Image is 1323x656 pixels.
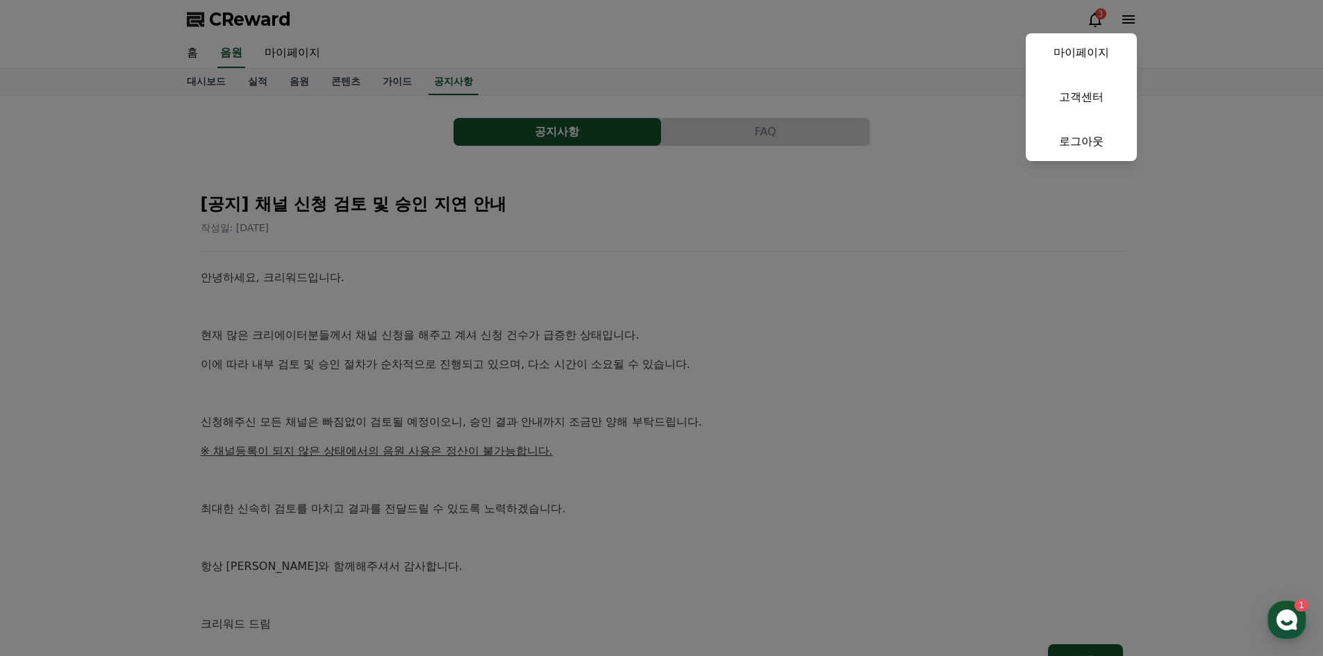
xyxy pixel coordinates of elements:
a: 마이페이지 [1026,33,1137,72]
button: 마이페이지 고객센터 로그아웃 [1026,33,1137,161]
a: 고객센터 [1026,78,1137,117]
span: 대화 [127,462,144,473]
span: 설정 [215,461,231,472]
a: 1대화 [92,440,179,475]
span: 홈 [44,461,52,472]
a: 설정 [179,440,267,475]
span: 1 [141,439,146,451]
a: 홈 [4,440,92,475]
a: 로그아웃 [1026,122,1137,161]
